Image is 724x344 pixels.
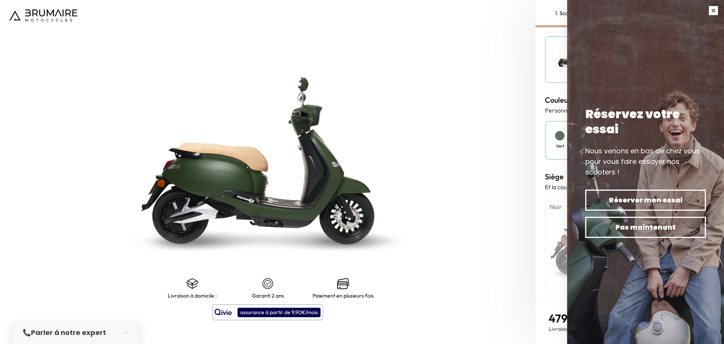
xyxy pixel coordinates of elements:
[9,9,77,22] img: Logo de Brumaire
[545,94,715,106] h3: Couleur
[313,293,374,299] p: Paiement en plusieurs fois
[545,171,715,182] h3: Siège
[168,293,217,299] p: Livraison à domicile :
[549,202,616,212] h4: Noir
[186,278,198,290] img: shipping.png
[549,41,587,79] img: Scooter
[262,278,274,290] img: certificat-de-garantie.png
[545,182,715,191] p: Et la couleur de la selle :
[545,106,715,115] p: Personnalisez la couleur de votre scooter :
[549,312,610,325] p: 4790,00 €
[212,304,323,320] button: assurance à partir de 9,90€/mois
[549,325,610,333] p: Livraison estimée :
[238,308,321,317] div: assurance à partir de 9,90€/mois
[556,143,564,150] h4: Vert
[215,308,232,317] img: logo qivio
[252,293,284,299] p: Garanti 2 ans
[337,278,349,290] img: credit-cards.png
